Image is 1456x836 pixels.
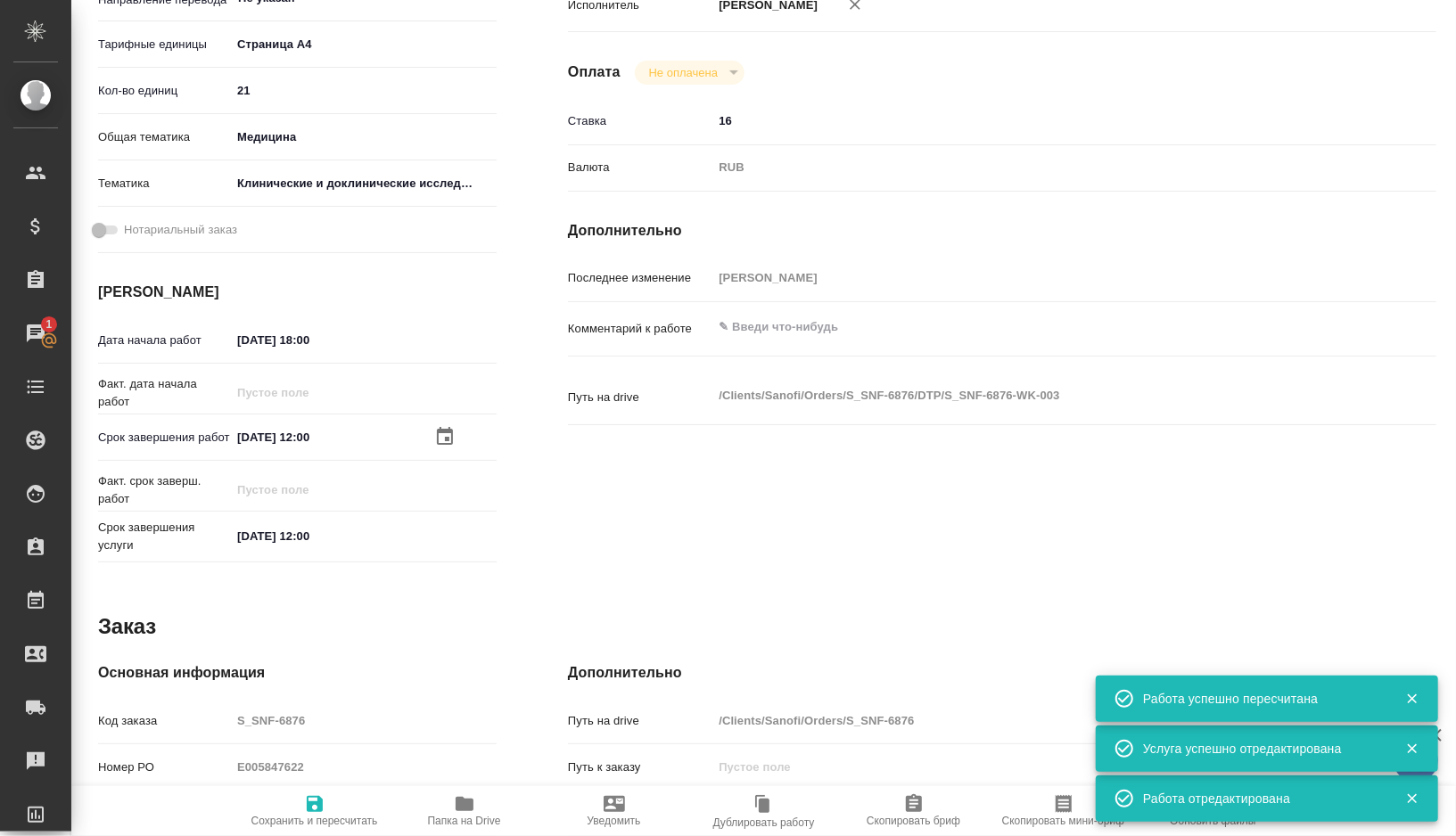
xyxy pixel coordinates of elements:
[98,82,231,100] p: Кол-во единиц
[231,523,387,549] input: ✎ Введи что-нибудь
[98,375,231,411] p: Факт. дата начала работ
[231,78,497,103] input: ✎ Введи что-нибудь
[644,65,723,80] button: Не оплачена
[98,128,231,146] p: Общая тематика
[568,712,712,730] p: Путь на drive
[1394,691,1430,707] button: Закрыть
[712,265,1364,291] input: Пустое поле
[428,815,501,827] span: Папка на Drive
[588,815,641,827] span: Уведомить
[231,754,497,780] input: Пустое поле
[124,221,237,239] span: Нотариальный заказ
[98,429,231,447] p: Срок завершения работ
[989,786,1139,836] button: Скопировать мини-бриф
[712,754,1364,780] input: Пустое поле
[568,220,1436,242] h4: Дополнительно
[568,61,621,83] h4: Оплата
[98,282,497,303] h4: [PERSON_NAME]
[568,320,712,338] p: Комментарий к работе
[231,708,497,734] input: Пустое поле
[867,815,960,827] span: Скопировать бриф
[568,269,712,287] p: Последнее изменение
[98,612,156,641] h2: Заказ
[35,316,62,333] span: 1
[712,381,1364,411] textarea: /Clients/Sanofi/Orders/S_SNF-6876/DTP/S_SNF-6876-WK-003
[635,61,744,85] div: Не оплачена
[568,389,712,406] p: Путь на drive
[98,332,231,349] p: Дата начала работ
[1143,790,1378,807] div: Работа отредактирована
[98,175,231,193] p: Тематика
[539,786,689,836] button: Уведомить
[231,380,387,406] input: Пустое поле
[1394,791,1430,807] button: Закрыть
[1143,740,1378,758] div: Услуга успешно отредактирована
[1002,815,1124,827] span: Скопировать мини-бриф
[4,311,67,356] a: 1
[568,159,712,176] p: Валюта
[231,122,497,152] div: Медицина
[98,712,231,730] p: Код заказа
[231,29,497,60] div: Страница А4
[712,152,1364,183] div: RUB
[713,816,815,829] span: Дублировать работу
[390,786,539,836] button: Папка на Drive
[231,168,497,199] div: Клинические и доклинические исследования
[98,36,231,53] p: Тарифные единицы
[1143,690,1378,708] div: Работа успешно пересчитана
[98,519,231,554] p: Срок завершения услуги
[839,786,989,836] button: Скопировать бриф
[231,477,387,503] input: Пустое поле
[712,708,1364,734] input: Пустое поле
[712,108,1364,134] input: ✎ Введи что-нибудь
[98,662,497,684] h4: Основная информация
[98,758,231,776] p: Номер РО
[568,112,712,130] p: Ставка
[568,662,1436,684] h4: Дополнительно
[568,758,712,776] p: Путь к заказу
[251,815,378,827] span: Сохранить и пересчитать
[689,786,839,836] button: Дублировать работу
[1394,741,1430,757] button: Закрыть
[240,786,390,836] button: Сохранить и пересчитать
[98,472,231,508] p: Факт. срок заверш. работ
[231,424,387,450] input: ✎ Введи что-нибудь
[231,327,387,353] input: ✎ Введи что-нибудь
